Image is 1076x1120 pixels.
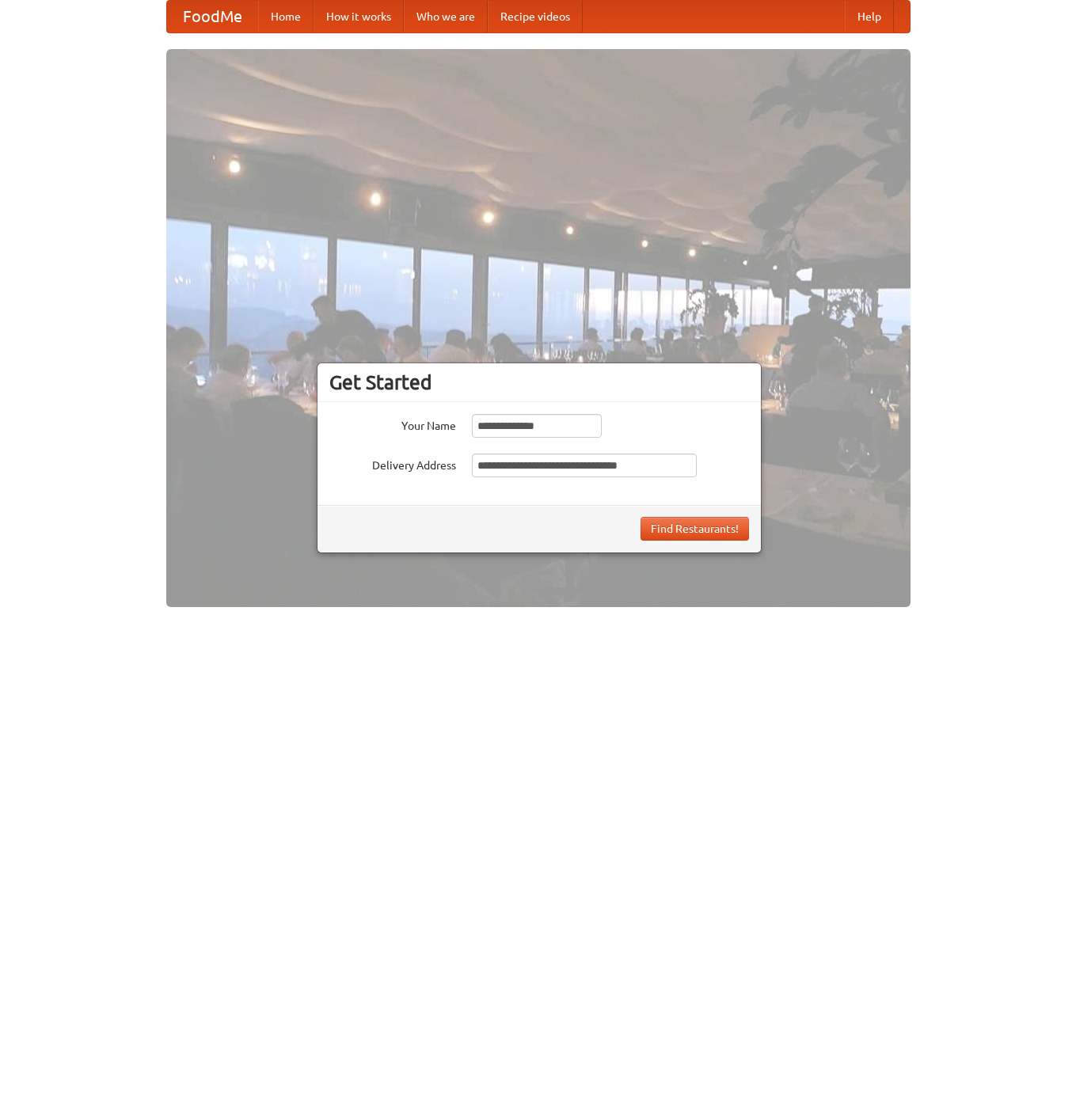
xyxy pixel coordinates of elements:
a: Recipe videos [488,1,583,32]
a: Help [845,1,894,32]
label: Your Name [329,414,456,434]
a: Home [258,1,314,32]
a: FoodMe [167,1,258,32]
a: Who we are [404,1,488,32]
label: Delivery Address [329,454,456,473]
button: Find Restaurants! [641,517,749,541]
h3: Get Started [329,370,749,394]
a: How it works [314,1,404,32]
